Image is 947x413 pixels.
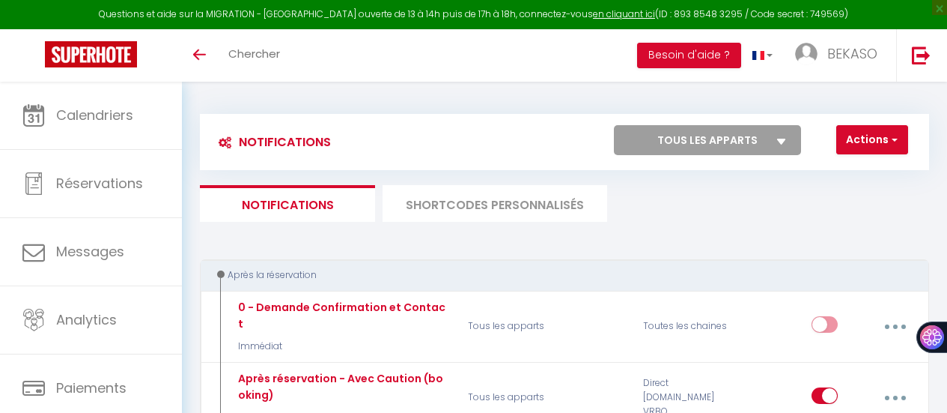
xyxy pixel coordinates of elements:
p: Immédiat [234,340,448,354]
div: Après la réservation [214,268,901,283]
span: Paiements [56,379,127,397]
li: Notifications [200,185,375,222]
button: Actions [836,125,908,155]
a: en cliquant ici [593,7,655,20]
span: Messages [56,242,124,261]
img: Super Booking [45,41,137,67]
img: ... [795,43,817,65]
li: SHORTCODES PERSONNALISÉS [383,185,607,222]
a: ... BEKASO [784,29,896,82]
span: BEKASO [827,44,877,63]
span: Calendriers [56,106,133,124]
a: Chercher [217,29,291,82]
button: Besoin d'aide ? [637,43,741,68]
div: Après réservation - Avec Caution (booking) [234,370,448,403]
span: Analytics [56,310,117,329]
p: Tous les apparts [458,299,633,354]
h3: Notifications [211,125,331,159]
span: Réservations [56,174,143,193]
img: logout [912,46,931,64]
div: Toutes les chaines [633,299,750,354]
div: 0 - Demande Confirmation et Contact [234,299,448,332]
span: Chercher [228,46,280,61]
